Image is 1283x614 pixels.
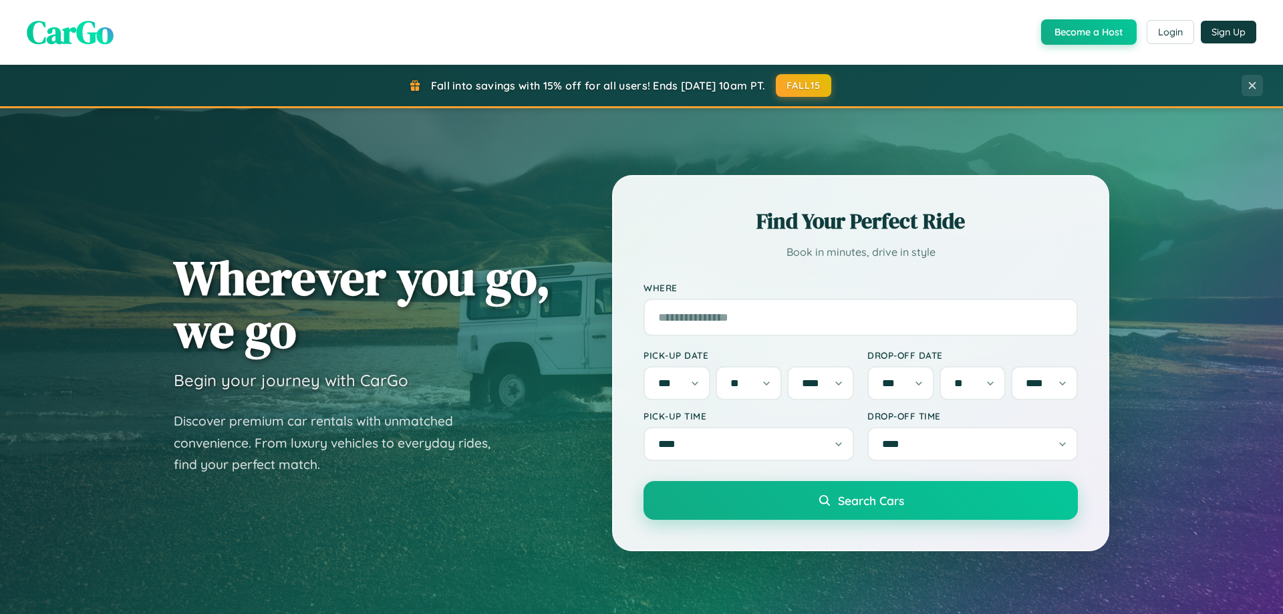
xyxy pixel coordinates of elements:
span: Search Cars [838,493,904,508]
label: Drop-off Time [867,410,1078,422]
button: Search Cars [644,481,1078,520]
label: Pick-up Time [644,410,854,422]
h1: Wherever you go, we go [174,251,551,357]
button: Sign Up [1201,21,1256,43]
button: Login [1147,20,1194,44]
span: Fall into savings with 15% off for all users! Ends [DATE] 10am PT. [431,79,766,92]
p: Book in minutes, drive in style [644,243,1078,262]
span: CarGo [27,10,114,54]
h2: Find Your Perfect Ride [644,206,1078,236]
label: Where [644,282,1078,293]
button: Become a Host [1041,19,1137,45]
label: Pick-up Date [644,349,854,361]
h3: Begin your journey with CarGo [174,370,408,390]
label: Drop-off Date [867,349,1078,361]
p: Discover premium car rentals with unmatched convenience. From luxury vehicles to everyday rides, ... [174,410,508,476]
button: FALL15 [776,74,832,97]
